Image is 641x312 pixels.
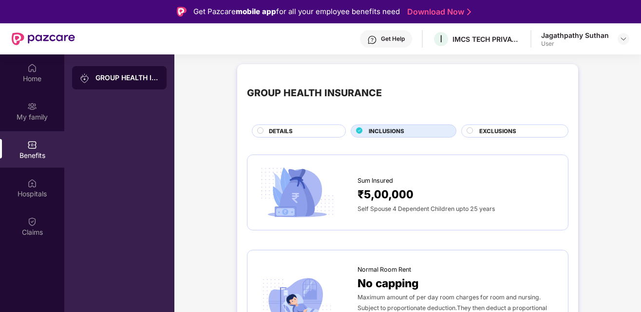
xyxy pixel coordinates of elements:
[541,31,609,40] div: Jagathpathy Suthan
[407,7,468,17] a: Download Now
[95,73,159,83] div: GROUP HEALTH INSURANCE
[467,7,471,17] img: Stroke
[27,178,37,188] img: svg+xml;base64,PHN2ZyBpZD0iSG9zcGl0YWxzIiB4bWxucz0iaHR0cDovL3d3dy53My5vcmcvMjAwMC9zdmciIHdpZHRoPS...
[358,205,495,212] span: Self Spouse 4 Dependent Children upto 25 years
[440,33,442,45] span: I
[236,7,276,16] strong: mobile app
[269,127,293,136] span: DETAILS
[80,73,90,83] img: svg+xml;base64,PHN2ZyB3aWR0aD0iMjAiIGhlaWdodD0iMjAiIHZpZXdCb3g9IjAgMCAyMCAyMCIgZmlsbD0ibm9uZSIgeG...
[541,40,609,48] div: User
[620,35,627,43] img: svg+xml;base64,PHN2ZyBpZD0iRHJvcGRvd24tMzJ4MzIiIHhtbG5zPSJodHRwOi8vd3d3LnczLm9yZy8yMDAwL3N2ZyIgd2...
[452,35,521,44] div: IMCS TECH PRIVATE LIMITED
[27,63,37,73] img: svg+xml;base64,PHN2ZyBpZD0iSG9tZSIgeG1sbnM9Imh0dHA6Ly93d3cudzMub3JnLzIwMDAvc3ZnIiB3aWR0aD0iMjAiIG...
[358,275,418,292] span: No capping
[27,102,37,111] img: svg+xml;base64,PHN2ZyB3aWR0aD0iMjAiIGhlaWdodD0iMjAiIHZpZXdCb3g9IjAgMCAyMCAyMCIgZmlsbD0ibm9uZSIgeG...
[247,86,382,101] div: GROUP HEALTH INSURANCE
[358,265,411,275] span: Normal Room Rent
[479,127,516,136] span: EXCLUSIONS
[177,7,187,17] img: Logo
[193,6,400,17] div: Get Pazcare for all your employee benefits need
[369,127,404,136] span: INCLUSIONS
[358,186,414,203] span: ₹5,00,000
[27,140,37,150] img: svg+xml;base64,PHN2ZyBpZD0iQmVuZWZpdHMiIHhtbG5zPSJodHRwOi8vd3d3LnczLm9yZy8yMDAwL3N2ZyIgd2lkdGg9Ij...
[257,165,337,220] img: icon
[358,176,393,186] span: Sum Insured
[367,35,377,45] img: svg+xml;base64,PHN2ZyBpZD0iSGVscC0zMngzMiIgeG1sbnM9Imh0dHA6Ly93d3cudzMub3JnLzIwMDAvc3ZnIiB3aWR0aD...
[381,35,405,43] div: Get Help
[12,33,75,45] img: New Pazcare Logo
[27,217,37,226] img: svg+xml;base64,PHN2ZyBpZD0iQ2xhaW0iIHhtbG5zPSJodHRwOi8vd3d3LnczLm9yZy8yMDAwL3N2ZyIgd2lkdGg9IjIwIi...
